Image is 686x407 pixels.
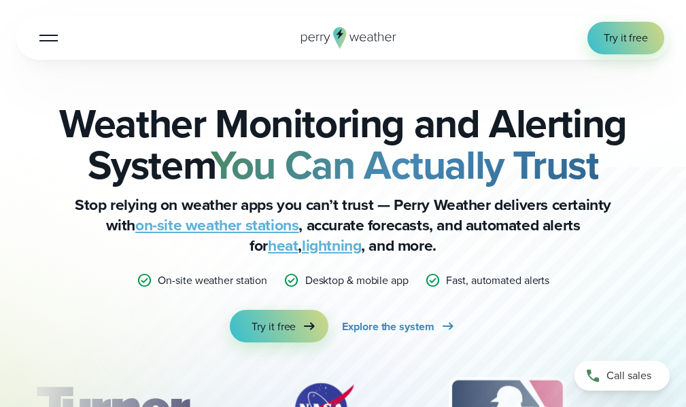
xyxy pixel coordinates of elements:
p: Stop relying on weather apps you can’t trust — Perry Weather delivers certainty with , accurate f... [71,194,615,256]
a: Call sales [574,361,670,391]
a: Explore the system [342,310,456,342]
span: Try it free [604,30,648,46]
a: Try it free [587,22,664,54]
span: Call sales [606,368,651,384]
strong: You Can Actually Trust [211,135,598,195]
p: Fast, automated alerts [446,272,549,289]
a: Try it free [230,310,328,342]
a: heat [268,234,298,257]
a: on-site weather stations [135,213,298,236]
h2: Weather Monitoring and Alerting System [16,103,670,186]
a: lightning [302,234,361,257]
span: Try it free [252,319,296,335]
p: Desktop & mobile app [305,272,409,289]
p: On-site weather station [158,272,267,289]
span: Explore the system [342,319,434,335]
